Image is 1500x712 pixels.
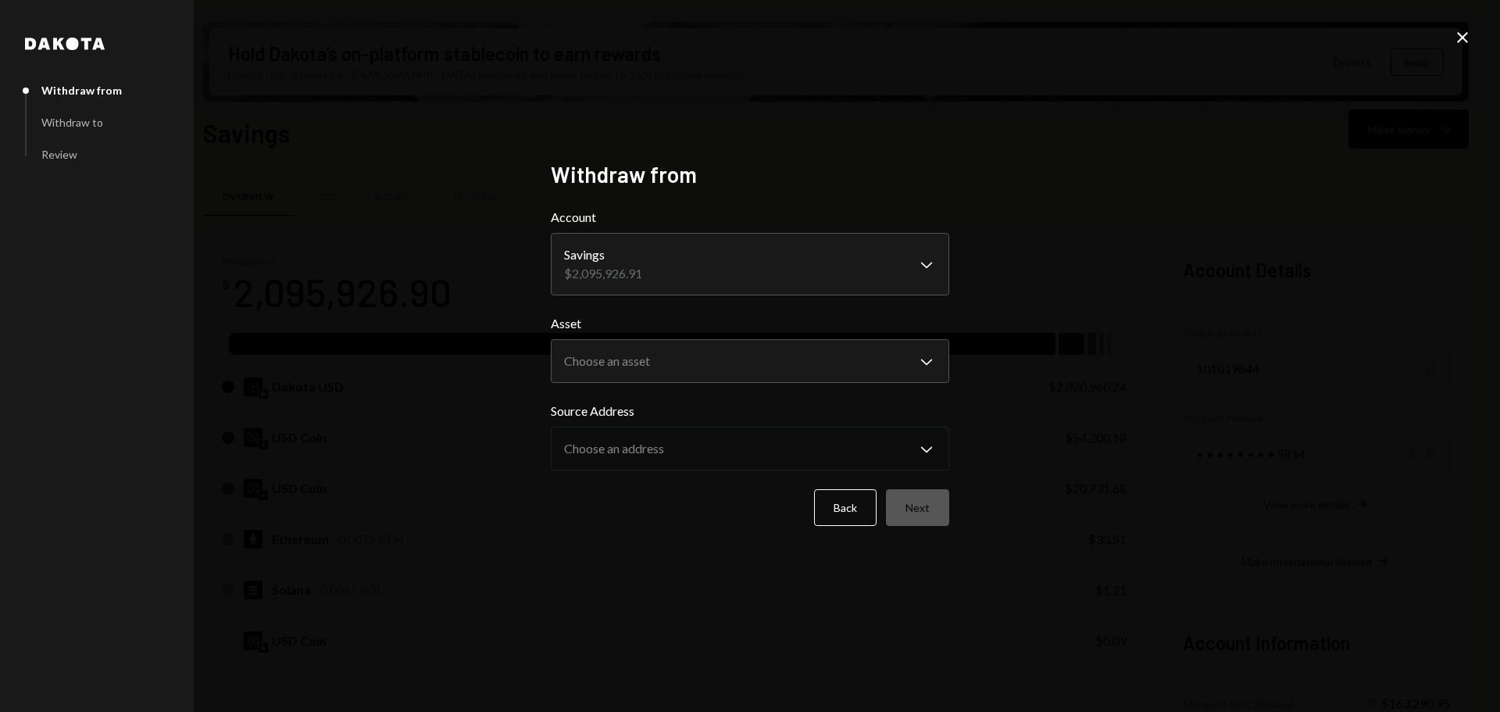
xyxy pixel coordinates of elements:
[551,427,949,470] button: Source Address
[551,208,949,227] label: Account
[551,314,949,333] label: Asset
[551,159,949,190] h2: Withdraw from
[41,148,77,161] div: Review
[41,116,103,129] div: Withdraw to
[814,489,877,526] button: Back
[551,402,949,420] label: Source Address
[551,233,949,295] button: Account
[41,84,122,97] div: Withdraw from
[551,339,949,383] button: Asset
